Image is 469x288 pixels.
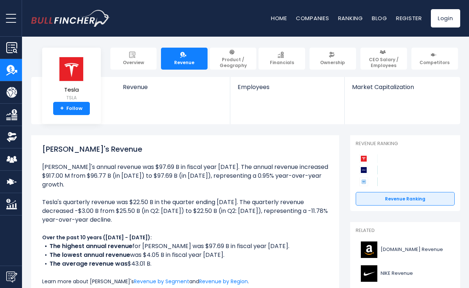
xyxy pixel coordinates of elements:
a: Login [431,9,460,27]
span: Competitors [419,60,450,66]
li: $43.01 B. [42,259,328,268]
a: Revenue by Region [199,278,248,285]
a: Competitors [411,48,458,70]
a: Financials [259,48,305,70]
span: Market Capitalization [352,84,452,91]
a: Tesla TSLA [58,56,85,102]
p: Related [356,228,455,234]
img: Ford Motor Company competitors logo [359,166,368,174]
a: Revenue [161,48,208,70]
span: Financials [270,60,294,66]
a: +Follow [53,102,90,115]
p: Learn more about [PERSON_NAME]'s and . [42,277,328,286]
a: Revenue Ranking [356,192,455,206]
span: Employees [238,84,337,91]
a: Go to homepage [31,10,110,27]
img: Tesla competitors logo [359,154,368,163]
li: for [PERSON_NAME] was $97.69 B in fiscal year [DATE]. [42,242,328,251]
a: Employees [230,77,344,103]
a: Revenue [116,77,230,103]
h1: [PERSON_NAME]'s Revenue [42,144,328,155]
a: Companies [296,14,329,22]
span: Revenue [174,60,194,66]
a: CEO Salary / Employees [360,48,407,70]
li: Tesla's quarterly revenue was $22.50 B in the quarter ending [DATE]. The quarterly revenue decrea... [42,198,328,224]
span: CEO Salary / Employees [364,57,404,68]
strong: + [60,105,64,112]
b: Over the past 10 years ([DATE] - [DATE]): [42,234,152,241]
p: Revenue Ranking [356,141,455,147]
span: Tesla [59,87,84,93]
img: bullfincher logo [31,10,110,27]
li: was $4.05 B in fiscal year [DATE]. [42,251,328,259]
b: The average revenue was [50,259,128,268]
small: TSLA [59,95,84,101]
li: [PERSON_NAME]'s annual revenue was $97.69 B in fiscal year [DATE]. The annual revenue increased $... [42,163,328,189]
a: Market Capitalization [345,77,459,103]
a: Ranking [338,14,363,22]
img: General Motors Company competitors logo [359,177,368,186]
span: Revenue [123,84,223,91]
a: Blog [372,14,387,22]
img: Ownership [6,132,17,143]
span: Ownership [320,60,345,66]
a: Product / Geography [210,48,256,70]
a: NIKE Revenue [356,263,455,284]
a: Revenue by Segment [134,278,189,285]
img: NKE logo [360,265,378,282]
b: The highest annual revenue [50,242,132,250]
img: AMZN logo [360,241,378,258]
a: Overview [110,48,157,70]
a: [DOMAIN_NAME] Revenue [356,240,455,260]
b: The lowest annual revenue [50,251,130,259]
a: Ownership [309,48,356,70]
span: Overview [123,60,144,66]
a: Home [271,14,287,22]
span: Product / Geography [213,57,253,68]
a: Register [396,14,422,22]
